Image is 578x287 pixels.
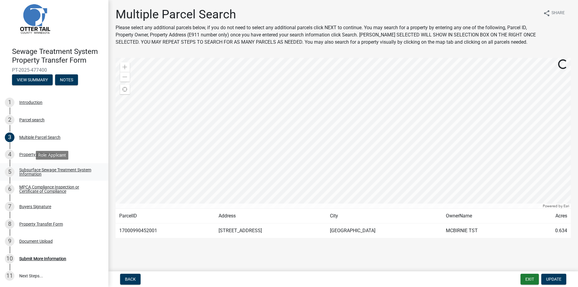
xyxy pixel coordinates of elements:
[5,115,14,125] div: 2
[538,7,570,19] button: shareShare
[12,74,53,85] button: View Summary
[543,10,550,17] i: share
[116,24,538,46] p: Please select any additional parcels below, if you do not need to select any additional parcels c...
[442,223,528,238] td: MCBIRNIE TST
[528,223,571,238] td: 0.634
[5,150,14,159] div: 4
[546,277,561,282] span: Update
[120,72,130,82] div: Zoom out
[442,209,528,223] td: OwnerName
[5,271,14,281] div: 11
[564,204,569,208] a: Esri
[5,133,14,142] div: 3
[5,167,14,177] div: 5
[12,67,96,73] span: PT-2025-477400
[5,236,14,246] div: 9
[55,74,78,85] button: Notes
[19,204,51,209] div: Buyers Signature
[19,185,99,193] div: MPCA Compliance Inspection or Certificate of Compliance
[120,274,141,285] button: Back
[552,10,565,17] span: Share
[19,222,63,226] div: Property Transfer Form
[116,7,538,22] h1: Multiple Parcel Search
[19,152,59,157] div: Property Information
[528,209,571,223] td: Acres
[36,151,68,160] div: Role: Applicant
[5,202,14,211] div: 7
[19,257,66,261] div: Submit More Information
[120,62,130,72] div: Zoom in
[5,254,14,264] div: 10
[125,277,136,282] span: Back
[116,223,215,238] td: 17000990452001
[12,47,104,65] h4: Sewage Treatment System Property Transfer Form
[541,274,566,285] button: Update
[521,274,539,285] button: Exit
[5,98,14,107] div: 1
[120,85,130,94] div: Find my location
[326,209,442,223] td: City
[215,209,326,223] td: Address
[19,100,42,105] div: Introduction
[5,184,14,194] div: 6
[19,168,99,176] div: Subsurface Sewage Treatment System Information
[215,223,326,238] td: [STREET_ADDRESS]
[19,239,53,243] div: Document Upload
[19,135,61,139] div: Multiple Parcel Search
[541,204,571,208] div: Powered by
[116,209,215,223] td: ParcelID
[12,78,53,83] wm-modal-confirm: Summary
[55,78,78,83] wm-modal-confirm: Notes
[326,223,442,238] td: [GEOGRAPHIC_DATA]
[5,219,14,229] div: 8
[19,118,45,122] div: Parcel search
